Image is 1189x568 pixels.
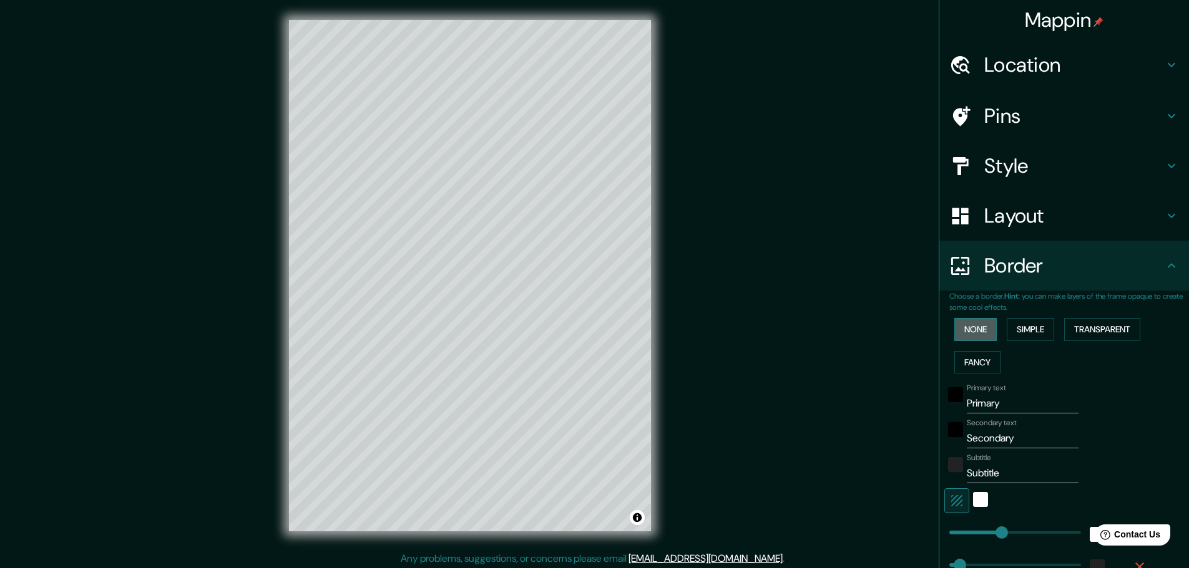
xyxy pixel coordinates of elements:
p: Choose a border. : you can make layers of the frame opaque to create some cool effects. [949,291,1189,313]
h4: Border [984,253,1164,278]
button: black [948,422,963,437]
button: Fancy [954,351,1001,374]
h4: Pins [984,103,1164,128]
div: . [786,551,789,566]
div: Pins [939,91,1189,141]
button: Transparent [1064,318,1140,341]
div: Location [939,40,1189,90]
label: Subtitle [967,453,991,463]
label: Primary text [967,383,1006,393]
button: None [954,318,997,341]
button: color-222222 [948,457,963,472]
div: Border [939,241,1189,291]
a: [EMAIL_ADDRESS][DOMAIN_NAME] [629,552,783,565]
button: Simple [1007,318,1054,341]
h4: Location [984,52,1164,77]
button: black [948,387,963,402]
label: Secondary text [967,418,1017,428]
div: Layout [939,191,1189,241]
h4: Mappin [1025,7,1104,32]
button: Toggle attribution [630,510,645,525]
h4: Layout [984,203,1164,228]
p: Any problems, suggestions, or concerns please email . [401,551,785,566]
button: white [973,492,988,507]
div: Style [939,141,1189,191]
iframe: Help widget launcher [1078,519,1175,554]
div: . [785,551,786,566]
b: Hint [1004,291,1019,301]
img: pin-icon.png [1094,17,1103,27]
h4: Style [984,153,1164,178]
